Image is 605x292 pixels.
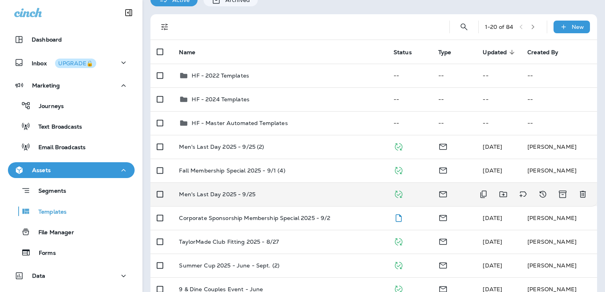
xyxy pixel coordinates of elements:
div: 1 - 20 of 84 [485,24,513,30]
p: Marketing [32,82,60,89]
button: Email Broadcasts [8,138,135,155]
button: UPGRADE🔒 [55,59,96,68]
p: New [572,24,584,30]
button: Add tags [515,186,531,202]
p: HF - 2024 Templates [192,96,249,102]
td: -- [387,111,432,135]
span: Email [438,166,448,173]
button: Marketing [8,78,135,93]
button: Assets [8,162,135,178]
span: Caitlin Wilson [483,238,502,245]
p: TaylorMade Club Fitting 2025 - 8/27 [179,239,279,245]
span: Published [394,285,403,292]
span: Name [179,49,195,56]
button: Collapse Sidebar [118,5,140,21]
p: Data [32,273,46,279]
p: Men's Last Day 2025 - 9/25 (2) [179,144,264,150]
span: Caitlin Wilson [483,167,502,174]
span: Type [438,49,462,56]
p: File Manager [30,229,74,237]
span: Updated [483,49,517,56]
td: -- [521,111,597,135]
p: Forms [31,250,56,257]
td: -- [387,64,432,87]
span: Type [438,49,451,56]
span: Created By [527,49,558,56]
button: Journeys [8,97,135,114]
td: [PERSON_NAME] [521,254,597,277]
p: Journeys [31,103,64,110]
td: [PERSON_NAME] [521,230,597,254]
span: Draft [394,214,403,221]
button: Filters [157,19,173,35]
td: -- [476,64,521,87]
span: Published [394,237,403,245]
span: Published [394,190,403,197]
p: Assets [32,167,51,173]
button: Archive [555,186,571,202]
span: Caitlin Wilson [483,143,502,150]
button: Text Broadcasts [8,118,135,135]
td: -- [432,64,477,87]
button: Segments [8,182,135,199]
td: -- [387,87,432,111]
p: Corporate Sponsorship Membership Special 2025 - 9/2 [179,215,330,221]
button: Search Templates [456,19,472,35]
td: -- [476,87,521,111]
p: Fall Membership Special 2025 - 9/1 (4) [179,167,285,174]
p: HF - Master Automated Templates [192,120,287,126]
span: Email [438,214,448,221]
p: HF - 2022 Templates [192,72,249,79]
span: Email [438,261,448,268]
span: Updated [483,49,507,56]
span: Email [438,237,448,245]
span: Published [394,166,403,173]
td: -- [521,87,597,111]
span: Published [394,261,403,268]
p: Men's Last Day 2025 - 9/25 [179,191,255,197]
button: Data [8,268,135,284]
span: Status [394,49,422,56]
p: Inbox [32,59,96,67]
p: Email Broadcasts [30,144,86,152]
button: Delete [575,186,591,202]
p: Segments [30,188,66,195]
span: Status [394,49,412,56]
span: Created By [527,49,569,56]
td: -- [521,64,597,87]
button: InboxUPGRADE🔒 [8,55,135,70]
p: Dashboard [32,36,62,43]
span: Email [438,190,448,197]
p: Summer Cup 2025 - June - Sept. (2) [179,262,280,269]
button: Move to folder [495,186,511,202]
span: Caitlin Wilson [483,214,502,222]
span: Caitlin Wilson [483,262,502,269]
span: Email [438,142,448,150]
button: Templates [8,203,135,220]
button: Duplicate [476,186,491,202]
td: [PERSON_NAME] [521,159,597,182]
p: Templates [30,209,67,216]
button: View Changelog [535,186,551,202]
p: Text Broadcasts [30,123,82,131]
div: UPGRADE🔒 [58,61,93,66]
td: -- [476,111,521,135]
button: Dashboard [8,32,135,47]
button: File Manager [8,224,135,240]
td: -- [432,87,477,111]
td: [PERSON_NAME] [521,135,597,159]
span: Email [438,285,448,292]
button: Forms [8,244,135,261]
span: Published [394,142,403,150]
td: [PERSON_NAME] [521,206,597,230]
td: -- [432,111,477,135]
span: Name [179,49,205,56]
